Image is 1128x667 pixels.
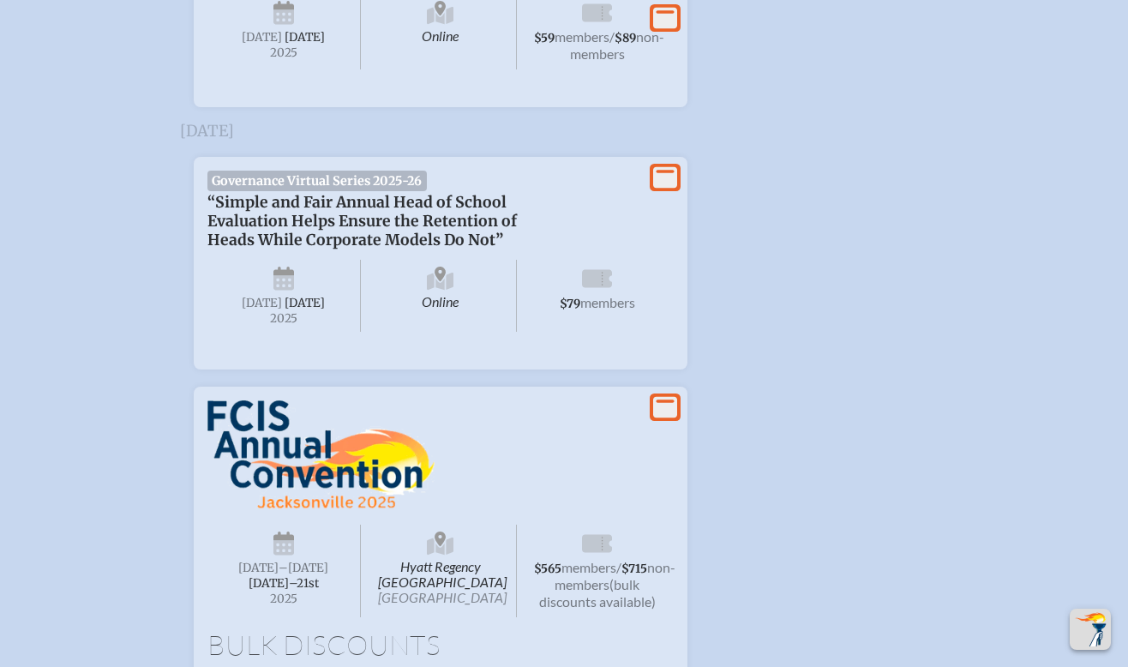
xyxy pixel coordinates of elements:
span: [DATE] [242,30,282,45]
span: $565 [534,562,561,576]
span: 2025 [221,592,346,605]
span: members [555,28,609,45]
span: [DATE] [285,30,325,45]
span: [DATE]–⁠21st [249,576,319,591]
span: / [616,559,621,575]
span: [GEOGRAPHIC_DATA] [378,589,507,605]
span: $59 [534,31,555,45]
span: 2025 [221,312,346,325]
span: non-members [555,559,675,592]
span: / [609,28,615,45]
span: “Simple and Fair Annual Head of School Evaluation Helps Ensure the Retention of Heads While Corpo... [207,193,517,249]
button: Scroll Top [1070,609,1111,650]
span: members [580,294,635,310]
span: non-members [570,28,665,62]
span: $89 [615,31,636,45]
span: [DATE] [285,296,325,310]
span: –[DATE] [279,561,328,575]
span: 2025 [221,46,346,59]
h3: [DATE] [180,123,948,140]
h1: Bulk Discounts [207,631,674,658]
span: $79 [560,297,580,311]
span: Hyatt Regency [GEOGRAPHIC_DATA] [364,525,518,617]
span: members [561,559,616,575]
span: [DATE] [242,296,282,310]
span: Online [364,260,518,332]
span: (bulk discounts available) [539,576,656,610]
span: Governance Virtual Series 2025-26 [207,171,427,191]
img: To the top [1073,612,1107,646]
img: FCIS Convention 2025 [207,400,435,510]
span: $715 [621,562,647,576]
span: [DATE] [238,561,279,575]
